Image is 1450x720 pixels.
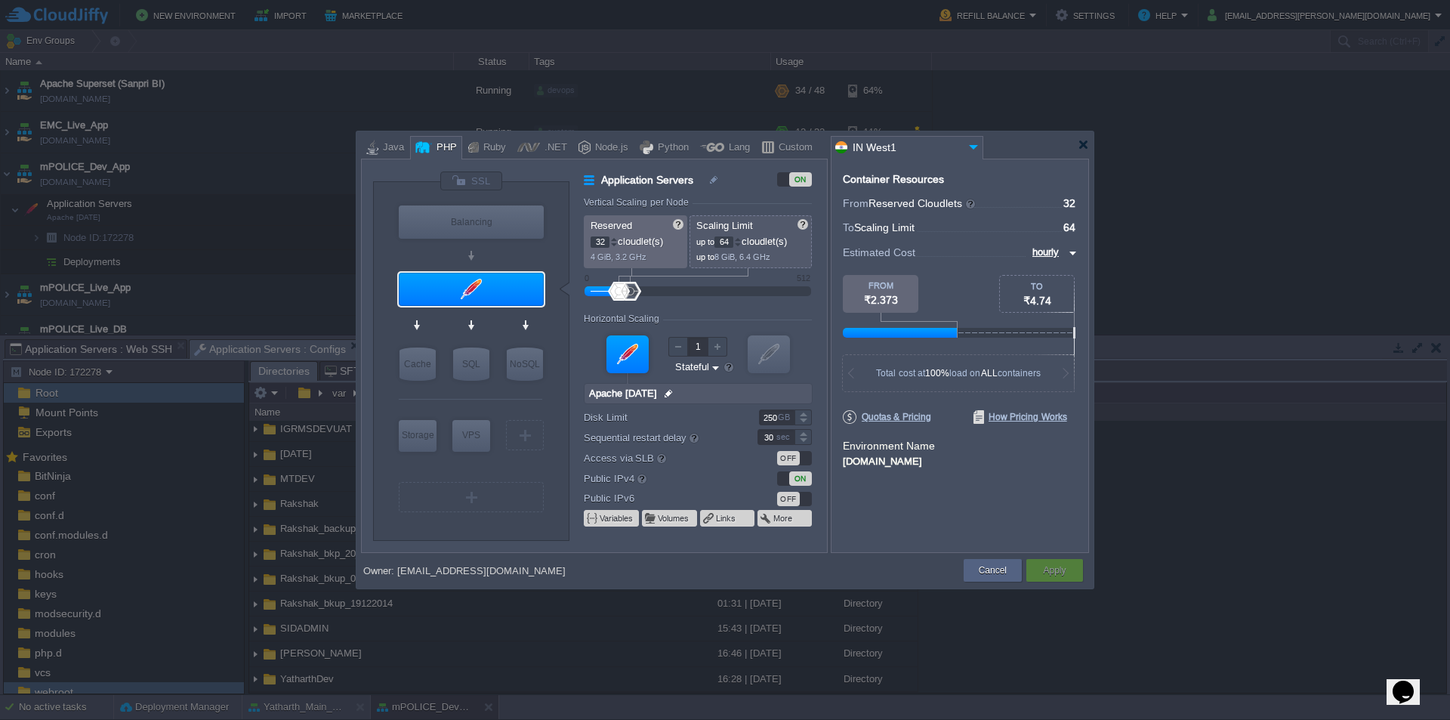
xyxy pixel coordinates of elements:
[843,453,1077,467] div: [DOMAIN_NAME]
[400,348,436,381] div: Cache
[584,470,737,487] label: Public IPv4
[776,430,793,444] div: sec
[584,409,737,425] label: Disk Limit
[399,420,437,450] div: Storage
[600,512,634,524] button: Variables
[584,429,737,446] label: Sequential restart delay
[1000,282,1074,291] div: TO
[696,220,753,231] span: Scaling Limit
[591,220,632,231] span: Reserved
[843,221,854,233] span: To
[584,197,693,208] div: Vertical Scaling per Node
[843,440,935,452] label: Environment Name
[432,137,457,159] div: PHP
[979,563,1007,578] button: Cancel
[653,137,689,159] div: Python
[1387,660,1435,705] iframe: chat widget
[773,512,794,524] button: More
[453,348,489,381] div: SQL Databases
[864,294,898,306] span: ₹2.373
[843,244,915,261] span: Estimated Cost
[591,252,646,261] span: 4 GiB, 3.2 GHz
[868,197,976,209] span: Reserved Cloudlets
[658,512,690,524] button: Volumes
[584,450,737,466] label: Access via SLB
[399,205,544,239] div: Balancing
[843,281,918,290] div: FROM
[854,221,915,233] span: Scaling Limit
[506,420,544,450] div: Create New Layer
[777,492,800,506] div: OFF
[1043,563,1066,578] button: Apply
[777,451,800,465] div: OFF
[399,420,437,452] div: Storage Containers
[696,252,714,261] span: up to
[778,410,793,425] div: GB
[378,137,404,159] div: Java
[774,137,813,159] div: Custom
[584,314,663,324] div: Horizontal Scaling
[1023,295,1051,307] span: ₹4.74
[479,137,506,159] div: Ruby
[591,232,682,248] p: cloudlet(s)
[797,273,810,283] div: 512
[540,137,567,159] div: .NET
[399,482,544,512] div: Create New Layer
[591,137,628,159] div: Node.js
[453,348,489,381] div: SQL
[843,410,931,424] span: Quotas & Pricing
[1063,221,1075,233] span: 64
[585,273,589,283] div: 0
[696,232,807,248] p: cloudlet(s)
[716,512,737,524] button: Links
[724,137,750,159] div: Lang
[452,420,490,452] div: Elastic VPS
[1063,197,1075,209] span: 32
[789,471,812,486] div: ON
[973,410,1067,424] span: How Pricing Works
[399,205,544,239] div: Load Balancer
[696,237,714,246] span: up to
[399,273,544,306] div: Application Servers
[843,197,868,209] span: From
[452,420,490,450] div: VPS
[507,348,543,381] div: NoSQL Databases
[584,490,737,506] label: Public IPv6
[789,172,812,187] div: ON
[714,252,770,261] span: 8 GiB, 6.4 GHz
[843,174,944,185] div: Container Resources
[363,565,566,576] div: Owner: [EMAIL_ADDRESS][DOMAIN_NAME]
[507,348,543,381] div: NoSQL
